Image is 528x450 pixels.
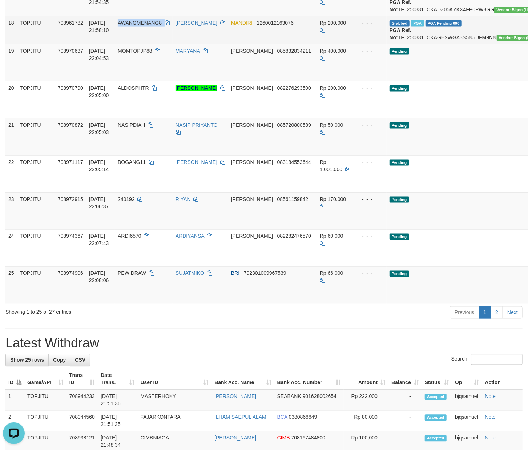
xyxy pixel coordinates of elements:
span: Rp 170.000 [320,196,346,202]
th: Bank Acc. Name: activate to sort column ascending [211,369,274,390]
div: - - - [356,270,384,277]
span: CIMB [277,435,290,441]
td: 2 [5,411,24,431]
a: SUJATMIKO [176,270,204,276]
span: Accepted [425,394,447,400]
span: BCA [277,414,287,420]
a: Previous [450,306,479,319]
a: [PERSON_NAME] [214,435,256,441]
span: [DATE] 22:08:06 [89,270,109,284]
td: FAJARKONTARA [138,411,212,431]
div: - - - [356,47,384,55]
th: Status: activate to sort column ascending [422,369,452,390]
span: [PERSON_NAME] [231,233,273,239]
td: TOPJITU [17,16,55,44]
div: - - - [356,84,384,92]
div: - - - [356,19,384,27]
a: Copy [48,354,70,366]
td: Rp 80,000 [344,411,388,431]
span: Grabbed [390,20,410,27]
span: SEABANK [277,394,301,399]
td: 25 [5,266,17,304]
b: PGA Ref. No: [390,27,411,40]
span: Marked by bjqsamuel [411,20,424,27]
div: - - - [356,158,384,166]
span: Rp 60.000 [320,233,343,239]
span: 240192 [118,196,135,202]
input: Search: [471,354,523,365]
span: Rp 200.000 [320,20,346,26]
td: TOPJITU [17,81,55,118]
span: Rp 1.001.000 [320,159,342,172]
a: RIYAN [176,196,191,202]
label: Search: [451,354,523,365]
span: 708974906 [58,270,83,276]
span: Pending [390,122,409,129]
th: Balance: activate to sort column ascending [388,369,422,390]
span: [DATE] 22:06:37 [89,196,109,209]
span: Copy 083184553644 to clipboard [277,159,311,165]
td: MASTERHOKY [138,390,212,411]
th: ID: activate to sort column descending [5,369,24,390]
td: 18 [5,16,17,44]
span: 708970872 [58,122,83,128]
span: [DATE] 22:05:03 [89,122,109,135]
span: Copy 901628002654 to clipboard [303,394,336,399]
a: [PERSON_NAME] [176,159,217,165]
span: Pending [390,85,409,92]
td: 1 [5,390,24,411]
span: Copy 085720800589 to clipboard [277,122,311,128]
h1: Latest Withdraw [5,336,523,351]
a: [PERSON_NAME] [214,394,256,399]
td: - [388,390,422,411]
span: Pending [390,197,409,203]
a: MARYANA [176,48,200,54]
a: Note [485,414,496,420]
span: MOMTOPJP88 [118,48,152,54]
div: - - - [356,121,384,129]
a: CSV [70,354,90,366]
th: Amount: activate to sort column ascending [344,369,388,390]
a: ARDIYANSA [176,233,204,239]
span: Pending [390,160,409,166]
span: [DATE] 22:04:53 [89,48,109,61]
a: Note [485,394,496,399]
span: Copy [53,357,66,363]
span: BOGANG11 [118,159,146,165]
span: Accepted [425,435,447,442]
span: Pending [390,234,409,240]
td: 21 [5,118,17,155]
span: ALDOSPHTR [118,85,149,91]
span: Copy 708167484800 to clipboard [291,435,325,441]
span: CSV [75,357,85,363]
td: 23 [5,192,17,229]
a: [PERSON_NAME] [176,85,217,91]
td: bjqsamuel [452,411,482,431]
span: [PERSON_NAME] [231,122,273,128]
span: Copy 082276293500 to clipboard [277,85,311,91]
td: - [388,411,422,431]
td: Rp 222,000 [344,390,388,411]
span: Rp 200.000 [320,85,346,91]
a: 1 [479,306,491,319]
td: 19 [5,44,17,81]
span: Rp 66.000 [320,270,343,276]
div: - - - [356,233,384,240]
td: TOPJITU [17,155,55,192]
span: 708970637 [58,48,83,54]
div: Showing 1 to 25 of 27 entries [5,306,214,316]
span: ARDI6570 [118,233,141,239]
td: 22 [5,155,17,192]
span: Rp 400.000 [320,48,346,54]
span: Pending [390,48,409,55]
td: [DATE] 21:51:35 [98,411,137,431]
span: PEWIDRAW [118,270,146,276]
span: [DATE] 22:05:14 [89,159,109,172]
span: Incorrect DANA pattern: 08561159842 [277,196,309,202]
button: Open LiveChat chat widget [3,3,25,25]
td: TOPJITU [17,229,55,266]
span: MANDIRI [231,20,253,26]
span: Pending [390,271,409,277]
td: TOPJITU [24,390,66,411]
td: 708944233 [66,390,98,411]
